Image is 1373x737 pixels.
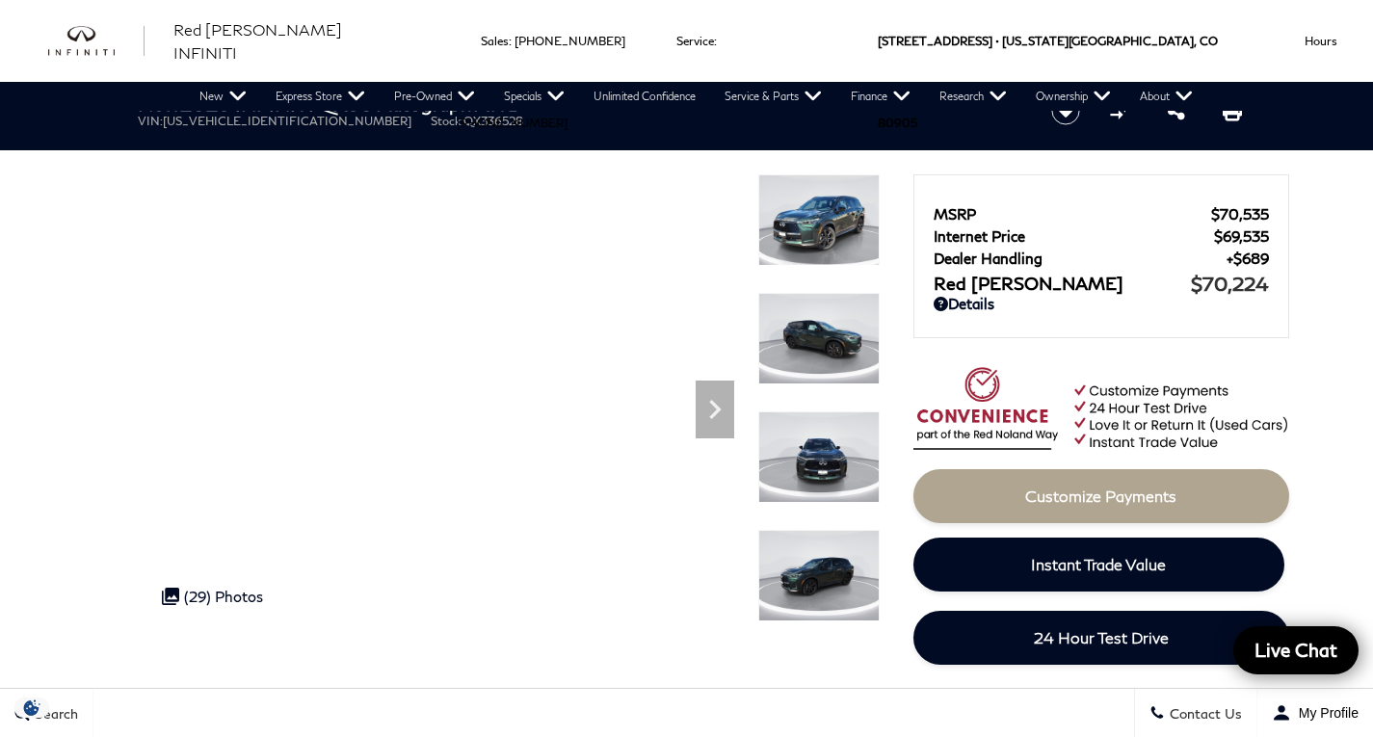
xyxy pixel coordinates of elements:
[515,34,625,48] a: [PHONE_NUMBER]
[10,698,54,718] img: Opt-Out Icon
[48,26,145,57] img: INFINITI
[1257,689,1373,737] button: Open user profile menu
[1034,628,1169,646] span: 24 Hour Test Drive
[173,18,409,65] a: Red [PERSON_NAME] INFINITI
[925,82,1021,111] a: Research
[1031,555,1166,573] span: Instant Trade Value
[714,34,717,48] span: :
[152,578,273,615] div: (29) Photos
[1125,82,1207,111] a: About
[1211,205,1269,223] span: $70,535
[913,469,1289,523] a: Customize Payments
[676,34,714,48] span: Service
[710,82,836,111] a: Service & Parts
[758,530,880,621] img: New 2026 2T DEEP EMRLD INFINITI Autograph AWD image 4
[48,26,145,57] a: infiniti
[878,34,1218,130] a: [STREET_ADDRESS] • [US_STATE][GEOGRAPHIC_DATA], CO 80905
[913,611,1289,665] a: 24 Hour Test Drive
[261,82,380,111] a: Express Store
[163,114,411,128] span: [US_VEHICLE_IDENTIFICATION_NUMBER]
[1214,227,1269,245] span: $69,535
[1233,626,1359,674] a: Live Chat
[10,698,54,718] section: Click to Open Cookie Consent Modal
[913,538,1284,592] a: Instant Trade Value
[138,114,163,128] span: VIN:
[696,381,734,438] div: Next
[934,250,1227,267] span: Dealer Handling
[1165,705,1242,722] span: Contact Us
[489,82,579,111] a: Specials
[431,114,463,128] span: Stock:
[138,174,744,629] iframe: Interactive Walkaround/Photo gallery of the vehicle/product
[934,272,1269,295] a: Red [PERSON_NAME] $70,224
[934,250,1269,267] a: Dealer Handling $689
[934,227,1214,245] span: Internet Price
[173,20,342,62] span: Red [PERSON_NAME] INFINITI
[1291,705,1359,721] span: My Profile
[509,34,512,48] span: :
[380,82,489,111] a: Pre-Owned
[878,82,917,164] span: 80905
[457,116,568,130] a: [PHONE_NUMBER]
[934,295,1269,312] a: Details
[758,293,880,384] img: New 2026 2T DEEP EMRLD INFINITI Autograph AWD image 2
[1025,487,1176,505] span: Customize Payments
[934,205,1269,223] a: MSRP $70,535
[934,205,1211,223] span: MSRP
[481,34,509,48] span: Sales
[934,273,1191,294] span: Red [PERSON_NAME]
[1245,638,1347,662] span: Live Chat
[1107,96,1136,125] button: Compare Vehicle
[1227,250,1269,267] span: $689
[185,82,261,111] a: New
[836,82,925,111] a: Finance
[30,705,78,722] span: Search
[185,82,1207,111] nav: Main Navigation
[758,174,880,266] img: New 2026 2T DEEP EMRLD INFINITI Autograph AWD image 1
[758,411,880,503] img: New 2026 2T DEEP EMRLD INFINITI Autograph AWD image 3
[1021,82,1125,111] a: Ownership
[934,227,1269,245] a: Internet Price $69,535
[1191,272,1269,295] span: $70,224
[579,82,710,111] a: Unlimited Confidence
